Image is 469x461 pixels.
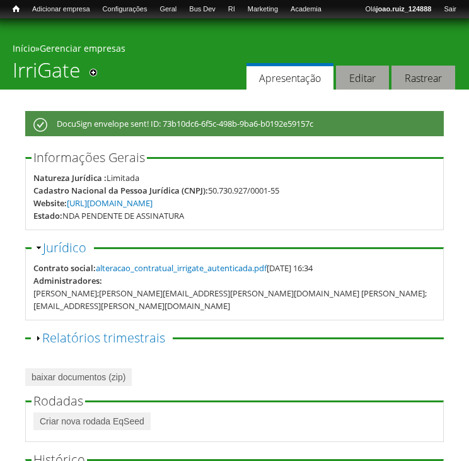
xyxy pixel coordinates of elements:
[33,149,145,166] span: Informações Gerais
[13,42,35,54] a: Início
[13,58,81,90] h1: IrriGate
[33,197,67,209] div: Website:
[96,3,154,16] a: Configurações
[96,262,313,274] span: [DATE] 16:34
[33,184,208,197] div: Cadastro Nacional da Pessoa Jurídica (CNPJ):
[25,111,444,136] div: DocuSign envelope sent! ID: 73b10dc6-6f5c-498b-9ba6-b0192e59157c
[33,262,96,274] div: Contrato social:
[391,66,455,90] a: Rastrear
[107,172,139,184] div: Limitada
[67,197,153,209] a: [URL][DOMAIN_NAME]
[246,63,333,90] a: Apresentação
[33,287,436,312] div: [PERSON_NAME];[PERSON_NAME][EMAIL_ADDRESS][PERSON_NAME][DOMAIN_NAME] [PERSON_NAME];[EMAIL_ADDRESS...
[40,42,125,54] a: Gerenciar empresas
[208,184,279,197] div: 50.730.927/0001-55
[153,3,183,16] a: Geral
[13,4,20,13] span: Início
[33,209,62,222] div: Estado:
[284,3,328,16] a: Academia
[336,66,389,90] a: Editar
[96,262,267,274] a: alteracao_contratual_irrigate_autenticada.pdf
[33,274,102,287] div: Administradores:
[26,3,96,16] a: Adicionar empresa
[241,3,284,16] a: Marketing
[6,3,26,15] a: Início
[13,42,456,58] div: »
[222,3,241,16] a: RI
[33,392,83,409] span: Rodadas
[437,3,463,16] a: Sair
[42,329,165,346] a: Relatórios trimestrais
[33,172,107,184] div: Natureza Jurídica :
[43,239,86,256] a: Jurídico
[376,5,432,13] strong: joao.ruiz_124888
[183,3,222,16] a: Bus Dev
[62,209,184,222] div: NDA PENDENTE DE ASSINATURA
[25,368,132,386] a: baixar documentos (zip)
[33,412,151,430] a: Criar nova rodada EqSeed
[359,3,437,16] a: Olájoao.ruiz_124888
